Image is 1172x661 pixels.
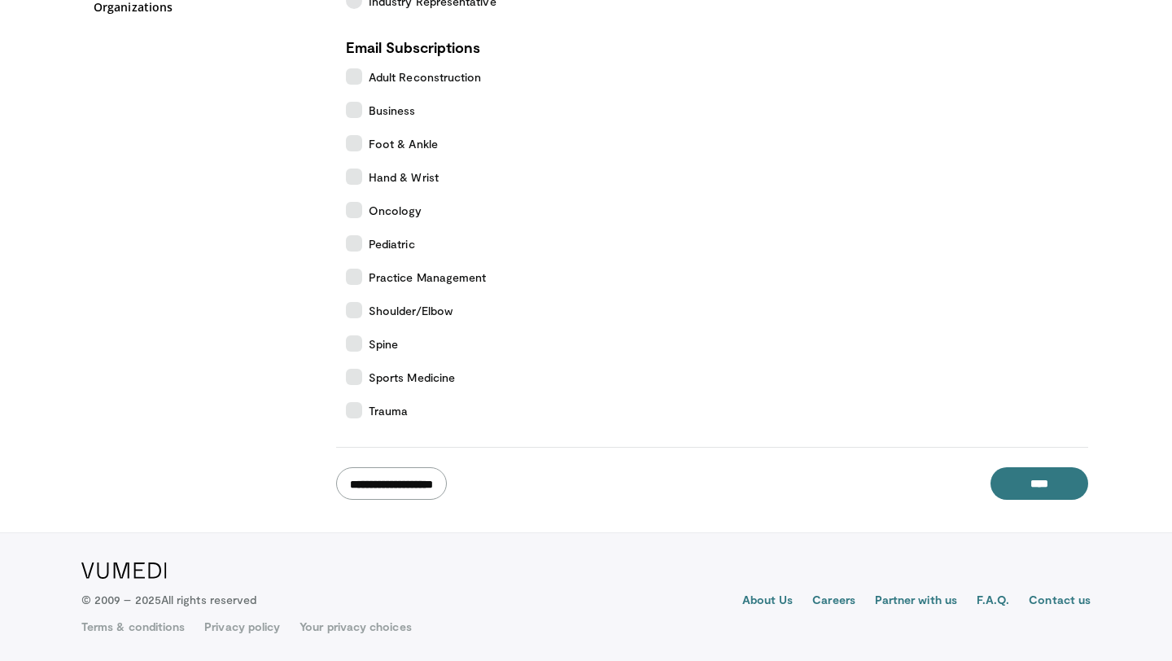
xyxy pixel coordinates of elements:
[369,68,481,85] span: Adult Reconstruction
[300,619,411,635] a: Your privacy choices
[812,592,855,611] a: Careers
[204,619,280,635] a: Privacy policy
[1029,592,1091,611] a: Contact us
[369,335,398,352] span: Spine
[81,592,256,608] p: © 2009 – 2025
[369,269,486,286] span: Practice Management
[369,402,408,419] span: Trauma
[369,202,422,219] span: Oncology
[369,135,438,152] span: Foot & Ankle
[742,592,794,611] a: About Us
[369,102,416,119] span: Business
[81,619,185,635] a: Terms & conditions
[369,369,455,386] span: Sports Medicine
[346,38,480,56] strong: Email Subscriptions
[875,592,957,611] a: Partner with us
[369,235,415,252] span: Pediatric
[369,302,453,319] span: Shoulder/Elbow
[369,169,439,186] span: Hand & Wrist
[81,563,167,579] img: VuMedi Logo
[161,593,256,606] span: All rights reserved
[977,592,1009,611] a: F.A.Q.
